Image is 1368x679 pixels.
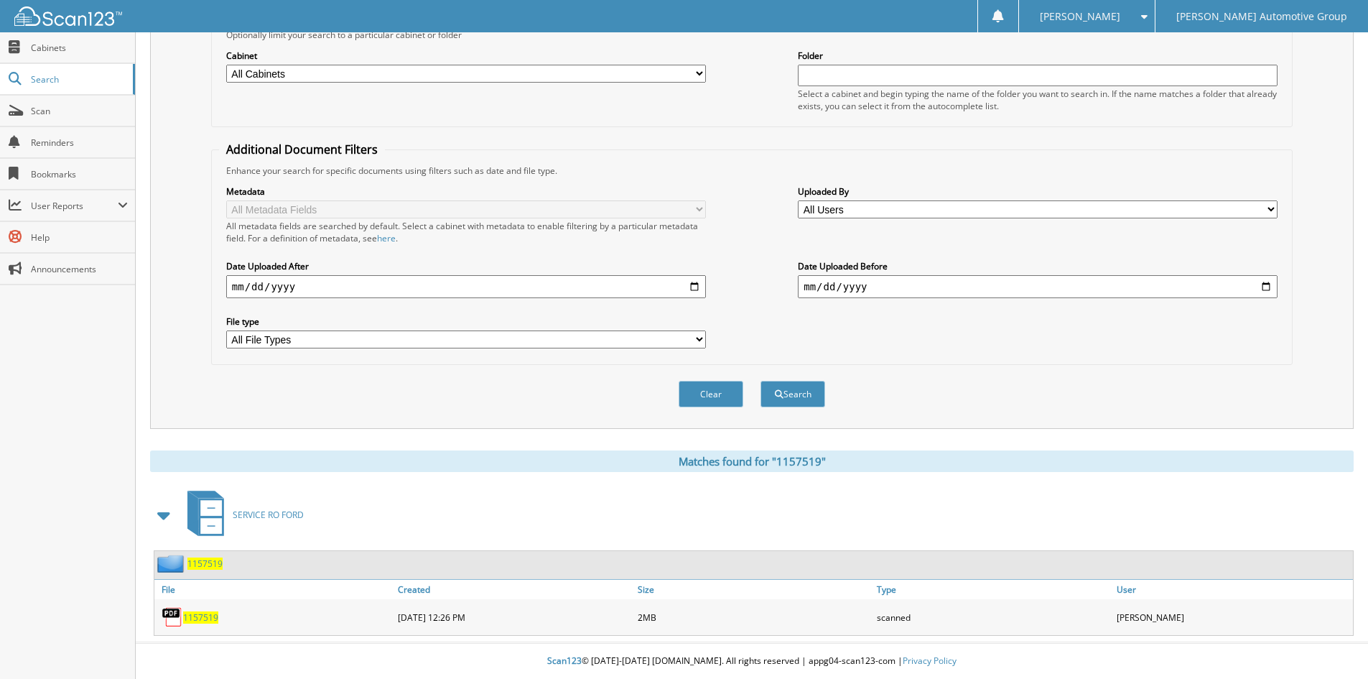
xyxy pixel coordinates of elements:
a: 1157519 [183,611,218,624]
label: Cabinet [226,50,706,62]
legend: Additional Document Filters [219,142,385,157]
div: scanned [873,603,1113,632]
span: Announcements [31,263,128,275]
span: Search [31,73,126,86]
div: Enhance your search for specific documents using filters such as date and file type. [219,165,1285,177]
input: end [798,275,1278,298]
a: Type [873,580,1113,599]
a: Created [394,580,634,599]
a: here [377,232,396,244]
button: Search [760,381,825,407]
div: Optionally limit your search to a particular cabinet or folder [219,29,1285,41]
a: Size [634,580,874,599]
input: start [226,275,706,298]
a: SERVICE RO FORD [179,486,304,543]
span: Cabinets [31,42,128,54]
span: Bookmarks [31,168,128,180]
iframe: Chat Widget [1296,610,1368,679]
span: SERVICE RO FORD [233,509,304,521]
a: File [154,580,394,599]
div: Matches found for "1157519" [150,451,1354,472]
span: User Reports [31,200,118,212]
label: Date Uploaded After [226,260,706,272]
a: Privacy Policy [903,655,957,667]
label: Uploaded By [798,185,1278,198]
div: All metadata fields are searched by default. Select a cabinet with metadata to enable filtering b... [226,220,706,244]
button: Clear [679,381,743,407]
div: © [DATE]-[DATE] [DOMAIN_NAME]. All rights reserved | appg04-scan123-com | [136,644,1368,679]
label: Metadata [226,185,706,198]
span: Help [31,231,128,244]
img: folder2.png [157,555,187,573]
div: 2MB [634,603,874,632]
span: Reminders [31,137,128,149]
div: [DATE] 12:26 PM [394,603,634,632]
a: 1157519 [187,558,223,570]
img: scan123-logo-white.svg [14,6,122,26]
span: [PERSON_NAME] Automotive Group [1176,12,1347,21]
img: PDF.png [162,606,183,628]
label: Folder [798,50,1278,62]
span: Scan [31,105,128,117]
a: User [1113,580,1353,599]
div: Select a cabinet and begin typing the name of the folder you want to search in. If the name match... [798,88,1278,112]
label: File type [226,315,706,328]
span: Scan123 [547,655,582,667]
label: Date Uploaded Before [798,260,1278,272]
div: [PERSON_NAME] [1113,603,1353,632]
span: [PERSON_NAME] [1040,12,1120,21]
